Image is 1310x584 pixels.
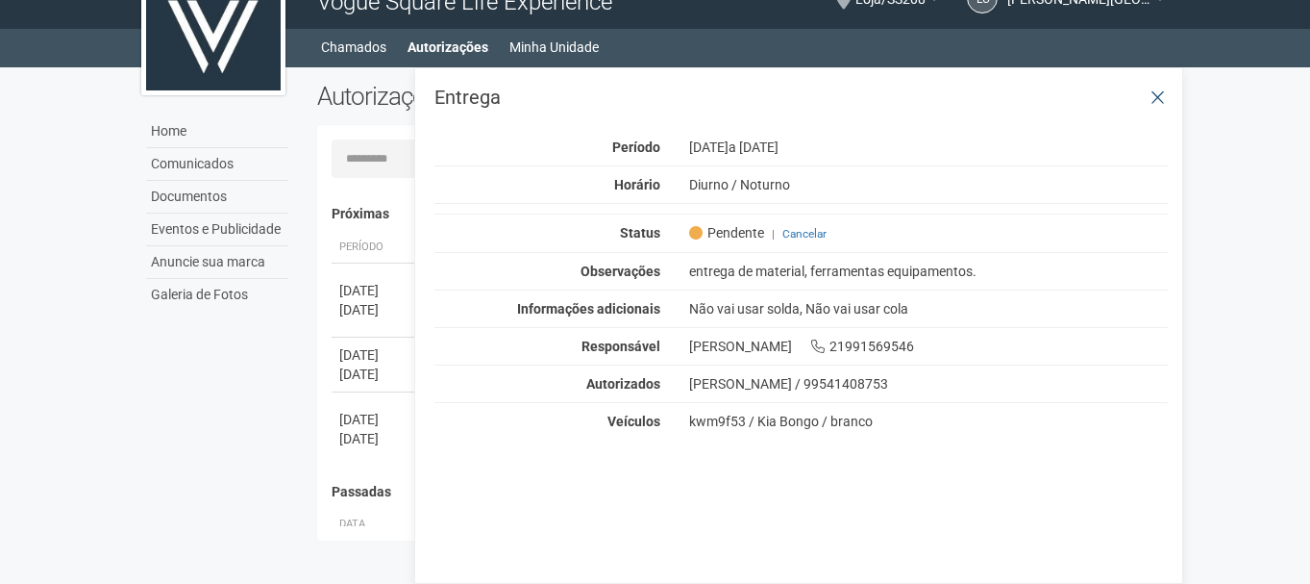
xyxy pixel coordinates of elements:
[782,227,827,241] a: Cancelar
[332,509,418,541] th: Data
[517,301,660,317] strong: Informações adicionais
[408,34,488,61] a: Autorizações
[146,214,288,246] a: Eventos e Publicidade
[339,410,410,429] div: [DATE]
[146,181,288,214] a: Documentos
[581,339,660,354] strong: Responsável
[675,176,1183,193] div: Diurno / Noturno
[607,414,660,429] strong: Veículos
[675,338,1183,355] div: [PERSON_NAME] 21991569546
[434,88,1168,107] h3: Entrega
[146,246,288,279] a: Anuncie sua marca
[146,279,288,311] a: Galeria de Fotos
[332,232,418,264] th: Período
[729,140,779,155] span: a [DATE]
[675,263,1183,280] div: entrega de material, ferramentas equipamentos.
[146,115,288,148] a: Home
[332,207,1155,221] h4: Próximas
[339,281,410,300] div: [DATE]
[689,413,1169,430] div: kwm9f53 / Kia Bongo / branco
[689,224,764,241] span: Pendente
[620,225,660,241] strong: Status
[689,375,1169,393] div: [PERSON_NAME] / 99541408753
[321,34,386,61] a: Chamados
[339,429,410,448] div: [DATE]
[772,227,775,241] span: |
[317,82,729,111] h2: Autorizações
[675,139,1183,156] div: [DATE]
[339,345,410,365] div: [DATE]
[339,300,410,319] div: [DATE]
[581,264,660,279] strong: Observações
[146,148,288,181] a: Comunicados
[339,365,410,384] div: [DATE]
[586,376,660,392] strong: Autorizados
[332,485,1155,499] h4: Passadas
[612,140,660,155] strong: Período
[614,177,660,192] strong: Horário
[509,34,599,61] a: Minha Unidade
[675,300,1183,317] div: Não vai usar solda, Não vai usar cola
